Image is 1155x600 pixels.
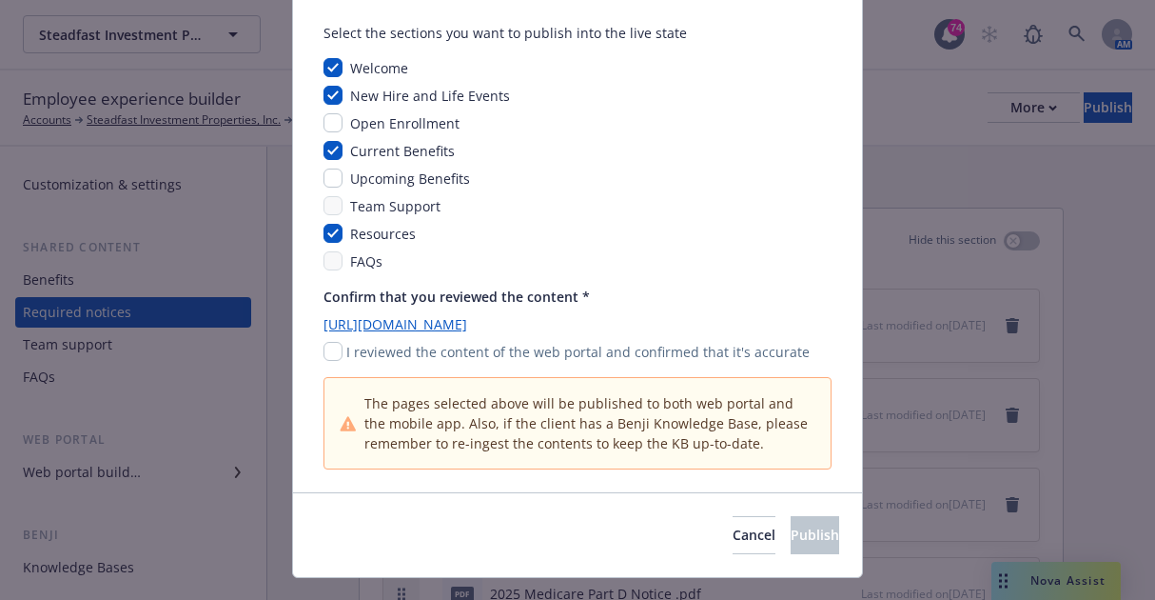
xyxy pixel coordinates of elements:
[350,87,510,105] span: New Hire and Life Events
[350,59,408,77] span: Welcome
[346,342,810,362] p: I reviewed the content of the web portal and confirmed that it's accurate
[323,287,832,307] p: Confirm that you reviewed the content *
[350,114,460,132] span: Open Enrollment
[733,526,775,544] span: Cancel
[364,393,815,453] span: The pages selected above will be published to both web portal and the mobile app. Also, if the cl...
[323,314,832,334] a: [URL][DOMAIN_NAME]
[733,516,775,554] button: Cancel
[350,197,440,215] span: Team Support
[350,170,470,188] span: Upcoming Benefits
[323,23,832,43] div: Select the sections you want to publish into the live state
[350,142,455,160] span: Current Benefits
[350,225,416,243] span: Resources
[791,516,839,554] button: Publish
[350,252,382,270] span: FAQs
[791,526,839,544] span: Publish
